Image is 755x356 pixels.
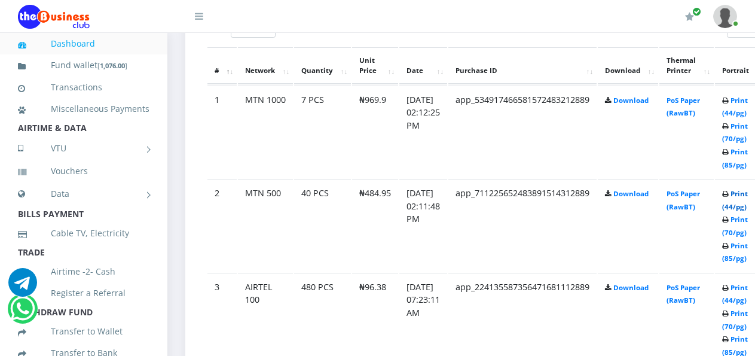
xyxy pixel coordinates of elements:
a: Airtime -2- Cash [18,258,149,285]
th: Network: activate to sort column ascending [238,47,293,84]
a: Print (70/pg) [722,215,748,237]
th: #: activate to sort column descending [207,47,237,84]
td: MTN 1000 [238,86,293,178]
a: Chat for support [10,303,35,323]
a: PoS Paper (RawBT) [667,96,700,118]
b: 1,076.00 [100,61,125,70]
a: Print (85/pg) [722,147,748,169]
a: Dashboard [18,30,149,57]
td: 2 [207,179,237,272]
a: Print (44/pg) [722,189,748,211]
td: app_534917466581572483212889 [448,86,597,178]
a: Fund wallet[1,076.00] [18,51,149,80]
a: Print (85/pg) [722,241,748,263]
a: VTU [18,133,149,163]
a: Cable TV, Electricity [18,220,149,247]
th: Thermal Printer: activate to sort column ascending [659,47,714,84]
th: Purchase ID: activate to sort column ascending [448,47,597,84]
a: Download [613,96,649,105]
i: Renew/Upgrade Subscription [685,12,694,22]
th: Quantity: activate to sort column ascending [294,47,351,84]
a: PoS Paper (RawBT) [667,283,700,305]
td: 1 [207,86,237,178]
a: Print (70/pg) [722,121,748,144]
a: Vouchers [18,157,149,185]
a: Print (44/pg) [722,283,748,305]
a: Print (44/pg) [722,96,748,118]
a: Print (70/pg) [722,309,748,331]
a: Data [18,179,149,209]
a: Download [613,283,649,292]
a: Miscellaneous Payments [18,95,149,123]
a: Transfer to Wallet [18,318,149,345]
th: Unit Price: activate to sort column ascending [352,47,398,84]
span: Renew/Upgrade Subscription [692,7,701,16]
th: Download: activate to sort column ascending [598,47,658,84]
td: ₦969.9 [352,86,398,178]
a: Register a Referral [18,279,149,307]
td: 40 PCS [294,179,351,272]
img: User [713,5,737,28]
a: Transactions [18,74,149,101]
td: 7 PCS [294,86,351,178]
a: Chat for support [8,277,37,297]
small: [ ] [97,61,127,70]
a: Download [613,189,649,198]
th: Date: activate to sort column ascending [399,47,447,84]
td: app_711225652483891514312889 [448,179,597,272]
td: MTN 500 [238,179,293,272]
td: [DATE] 02:12:25 PM [399,86,447,178]
td: [DATE] 02:11:48 PM [399,179,447,272]
td: ₦484.95 [352,179,398,272]
a: PoS Paper (RawBT) [667,189,700,211]
img: Logo [18,5,90,29]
